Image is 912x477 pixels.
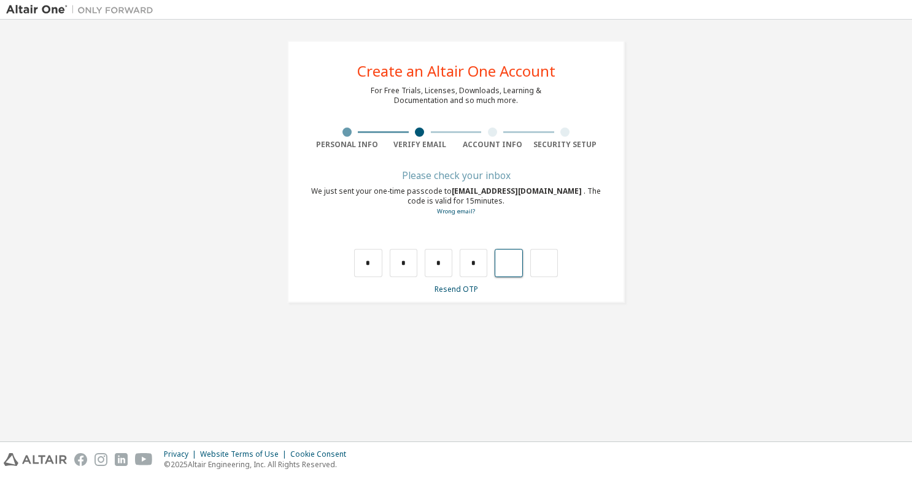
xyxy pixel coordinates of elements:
p: © 2025 Altair Engineering, Inc. All Rights Reserved. [164,459,354,470]
div: Account Info [456,140,529,150]
div: For Free Trials, Licenses, Downloads, Learning & Documentation and so much more. [371,86,541,105]
div: Security Setup [529,140,602,150]
img: instagram.svg [95,453,107,466]
div: Verify Email [384,140,457,150]
div: Website Terms of Use [200,449,290,459]
img: linkedin.svg [115,453,128,466]
img: altair_logo.svg [4,453,67,466]
img: youtube.svg [135,453,153,466]
div: Privacy [164,449,200,459]
div: Please check your inbox [311,172,601,179]
div: Create an Altair One Account [357,64,555,78]
div: Personal Info [311,140,384,150]
a: Go back to the registration form [437,207,475,215]
img: facebook.svg [74,453,87,466]
div: We just sent your one-time passcode to . The code is valid for 15 minutes. [311,186,601,216]
span: [EMAIL_ADDRESS][DOMAIN_NAME] [452,186,584,196]
img: Altair One [6,4,160,16]
a: Resend OTP [435,284,478,294]
div: Cookie Consent [290,449,354,459]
